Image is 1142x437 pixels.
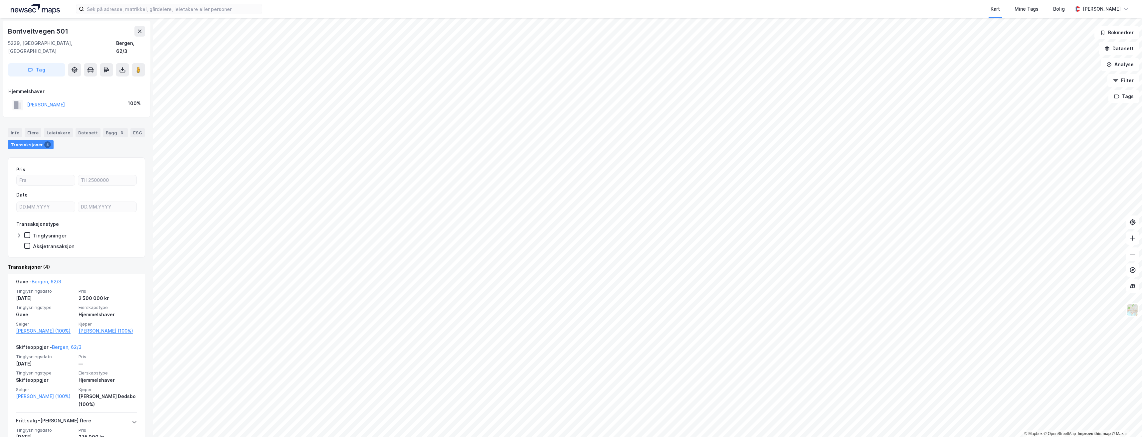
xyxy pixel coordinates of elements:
span: Pris [79,288,137,294]
div: Hjemmelshaver [79,376,137,384]
input: Fra [17,175,75,185]
div: Transaksjoner (4) [8,263,145,271]
div: Skifteoppgjør - [16,343,82,354]
button: Analyse [1101,58,1139,71]
span: Eierskapstype [79,370,137,376]
a: Bergen, 62/3 [32,279,61,284]
span: Tinglysningstype [16,370,75,376]
input: DD.MM.YYYY [17,202,75,212]
div: 100% [128,99,141,107]
span: Tinglysningstype [16,305,75,310]
div: Bontveitvegen 501 [8,26,70,37]
div: Gave [16,311,75,319]
input: DD.MM.YYYY [78,202,136,212]
img: logo.a4113a55bc3d86da70a041830d287a7e.svg [11,4,60,14]
div: Tinglysninger [33,232,67,239]
div: Transaksjonstype [16,220,59,228]
div: 4 [44,141,51,148]
div: 2 500 000 kr [79,294,137,302]
span: Kjøper [79,321,137,327]
div: — [79,360,137,368]
div: Gave - [16,278,61,288]
div: [PERSON_NAME] [1083,5,1121,13]
a: Bergen, 62/3 [52,344,82,350]
div: [DATE] [16,360,75,368]
div: [PERSON_NAME] Dødsbo (100%) [79,392,137,408]
button: Filter [1107,74,1139,87]
a: [PERSON_NAME] (100%) [79,327,137,335]
span: Selger [16,321,75,327]
span: Pris [79,354,137,360]
span: Kjøper [79,387,137,392]
a: [PERSON_NAME] (100%) [16,327,75,335]
div: Dato [16,191,28,199]
div: Leietakere [44,128,73,137]
img: Z [1126,304,1139,316]
span: Selger [16,387,75,392]
div: Fritt salg - [PERSON_NAME] flere [16,417,91,427]
a: OpenStreetMap [1044,431,1076,436]
button: Tags [1108,90,1139,103]
span: Tinglysningsdato [16,288,75,294]
span: Tinglysningsdato [16,354,75,360]
div: Aksjetransaksjon [33,243,75,249]
span: Eierskapstype [79,305,137,310]
div: Bygg [103,128,128,137]
span: Pris [79,427,137,433]
div: Info [8,128,22,137]
a: Mapbox [1024,431,1043,436]
button: Bokmerker [1094,26,1139,39]
div: Kart [991,5,1000,13]
div: [DATE] [16,294,75,302]
div: 3 [118,129,125,136]
button: Datasett [1099,42,1139,55]
input: Til 2500000 [78,175,136,185]
div: Hjemmelshaver [79,311,137,319]
div: Skifteoppgjør [16,376,75,384]
a: [PERSON_NAME] (100%) [16,392,75,400]
iframe: Chat Widget [1109,405,1142,437]
div: Eiere [25,128,41,137]
div: ESG [130,128,145,137]
div: Mine Tags [1015,5,1039,13]
div: Hjemmelshaver [8,87,145,95]
div: 5229, [GEOGRAPHIC_DATA], [GEOGRAPHIC_DATA] [8,39,116,55]
input: Søk på adresse, matrikkel, gårdeiere, leietakere eller personer [84,4,262,14]
div: Pris [16,166,25,174]
div: Transaksjoner [8,140,54,149]
div: Bolig [1053,5,1065,13]
div: Datasett [76,128,100,137]
a: Improve this map [1078,431,1111,436]
button: Tag [8,63,65,76]
div: Bergen, 62/3 [116,39,145,55]
span: Tinglysningsdato [16,427,75,433]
